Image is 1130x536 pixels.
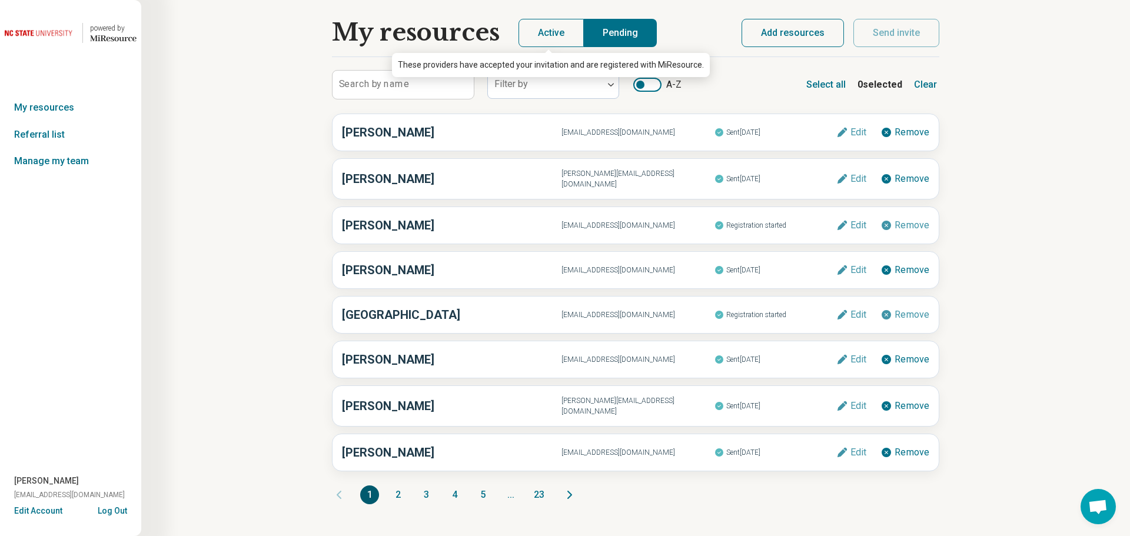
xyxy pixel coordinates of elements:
button: Edit [836,264,866,276]
button: Remove [880,309,929,321]
button: Edit [836,400,866,412]
div: powered by [90,23,137,34]
h1: My resources [332,19,500,47]
span: Registration started [714,307,836,322]
span: [EMAIL_ADDRESS][DOMAIN_NAME] [561,220,714,231]
span: Edit [850,310,866,319]
button: 1 [360,485,379,504]
h3: [PERSON_NAME] [342,217,561,234]
button: Log Out [98,505,127,514]
div: These providers have accepted your invitation and are registered with MiResource. [392,53,710,77]
span: Sent [DATE] [714,125,836,140]
span: Remove [895,174,929,184]
span: Edit [850,265,866,275]
img: North Carolina State University [5,19,75,47]
h3: [PERSON_NAME] [342,444,561,461]
span: Remove [895,401,929,411]
span: Sent [DATE] [714,398,836,414]
span: Remove [895,448,929,457]
button: Remove [880,447,929,458]
span: Edit [850,401,866,411]
span: [EMAIL_ADDRESS][DOMAIN_NAME] [561,265,714,275]
button: Edit [836,309,866,321]
span: Remove [895,265,929,275]
span: [PERSON_NAME][EMAIL_ADDRESS][DOMAIN_NAME] [561,168,714,189]
span: Edit [850,448,866,457]
span: Registration started [714,218,836,233]
span: [EMAIL_ADDRESS][DOMAIN_NAME] [561,354,714,365]
button: Edit [836,219,866,231]
span: Edit [850,355,866,364]
h3: [PERSON_NAME] [342,397,561,415]
button: 23 [530,485,549,504]
h3: [PERSON_NAME] [342,351,561,368]
span: Remove [895,355,929,364]
button: Select all [804,75,848,94]
div: Open chat [1081,489,1116,524]
span: Edit [850,128,866,137]
button: 3 [417,485,436,504]
span: [PERSON_NAME][EMAIL_ADDRESS][DOMAIN_NAME] [561,395,714,417]
span: Remove [895,128,929,137]
span: [EMAIL_ADDRESS][DOMAIN_NAME] [561,447,714,458]
button: Previous page [332,485,346,504]
button: Clear [912,75,939,94]
span: [EMAIL_ADDRESS][DOMAIN_NAME] [561,127,714,138]
button: Remove [880,173,929,185]
span: Remove [895,310,929,319]
button: Add resources [742,19,844,47]
span: [PERSON_NAME] [14,475,79,487]
button: Remove [880,354,929,365]
button: Remove [880,126,929,138]
button: Edit [836,354,866,365]
span: Sent [DATE] [714,171,836,187]
span: Remove [895,221,929,230]
button: 4 [445,485,464,504]
label: A-Z [633,78,682,92]
button: Edit [836,173,866,185]
button: Next page [563,485,577,504]
button: Send invite [853,19,939,47]
button: Active [519,19,584,47]
label: Search by name [339,79,409,89]
span: [EMAIL_ADDRESS][DOMAIN_NAME] [561,309,714,320]
button: Pending [584,19,657,47]
span: [EMAIL_ADDRESS][DOMAIN_NAME] [14,490,125,500]
button: Edit Account [14,505,62,517]
button: Remove [880,400,929,412]
span: Sent [DATE] [714,262,836,278]
button: 2 [388,485,407,504]
span: Sent [DATE] [714,445,836,460]
h3: [PERSON_NAME] [342,261,561,279]
span: Edit [850,174,866,184]
span: Edit [850,221,866,230]
button: 5 [473,485,492,504]
span: Sent [DATE] [714,352,836,367]
button: Edit [836,126,866,138]
label: Filter by [494,78,528,89]
a: North Carolina State University powered by [5,19,137,47]
button: Remove [880,264,929,276]
span: ... [501,485,520,504]
h3: [PERSON_NAME] [342,124,561,141]
button: Remove [880,219,929,231]
h3: [GEOGRAPHIC_DATA] [342,306,561,324]
button: Edit [836,447,866,458]
h3: [PERSON_NAME] [342,170,561,188]
b: 0 selected [858,78,902,92]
